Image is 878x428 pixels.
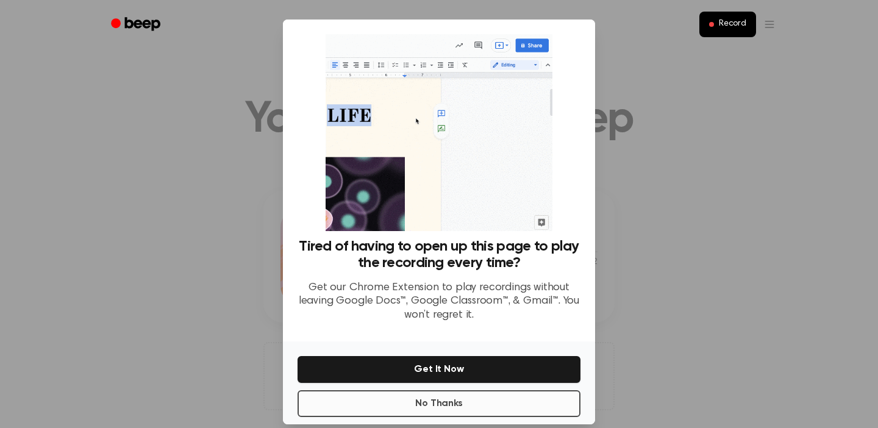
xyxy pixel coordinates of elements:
[763,12,776,37] button: Open menu
[298,390,580,417] button: No Thanks
[719,19,746,30] span: Record
[298,238,580,271] h3: Tired of having to open up this page to play the recording every time?
[326,34,552,231] img: Beep extension in action
[699,12,756,37] button: Record
[298,281,580,323] p: Get our Chrome Extension to play recordings without leaving Google Docs™, Google Classroom™, & Gm...
[298,356,580,383] button: Get It Now
[102,13,171,37] a: Beep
